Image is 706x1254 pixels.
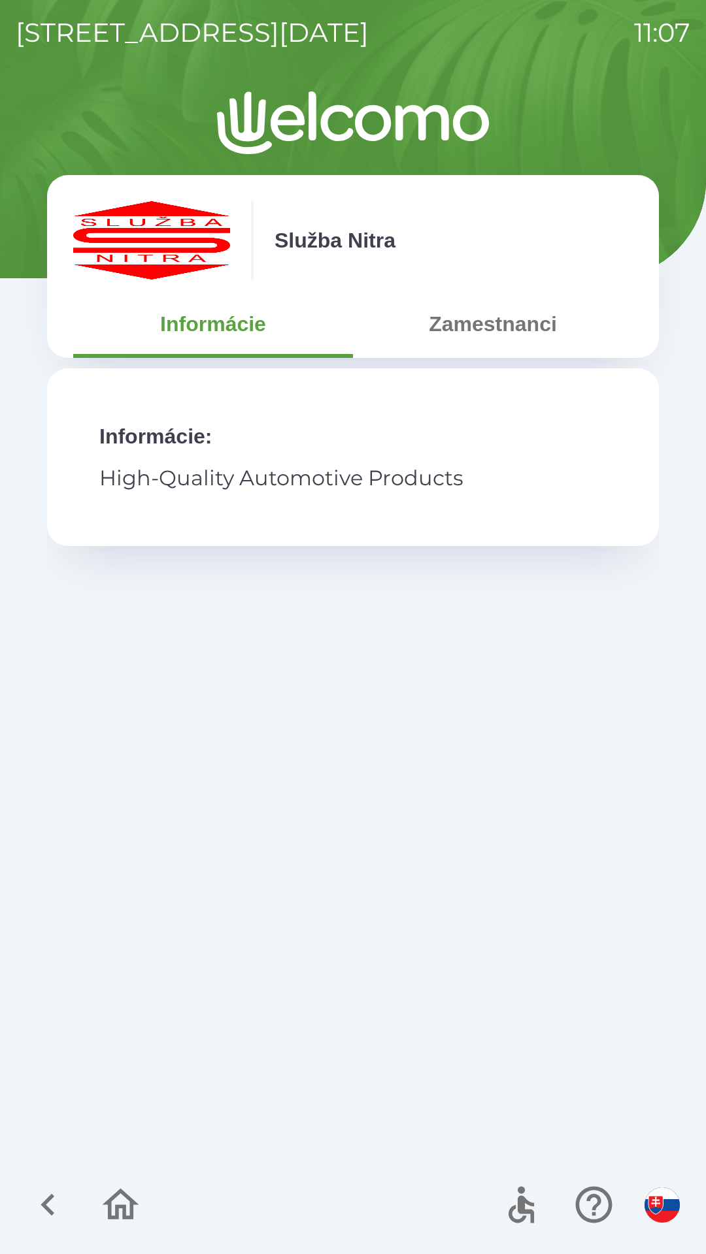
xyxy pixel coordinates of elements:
[353,300,633,347] button: Zamestnanci
[73,201,230,280] img: c55f63fc-e714-4e15-be12-dfeb3df5ea30.png
[73,300,353,347] button: Informácie
[634,13,690,52] p: 11:07
[645,1187,680,1223] img: sk flag
[99,421,607,452] p: Informácie :
[275,225,395,256] p: Služba Nitra
[47,91,659,154] img: Logo
[99,462,607,494] p: High-Quality Automotive Products
[16,13,369,52] p: [STREET_ADDRESS][DATE]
